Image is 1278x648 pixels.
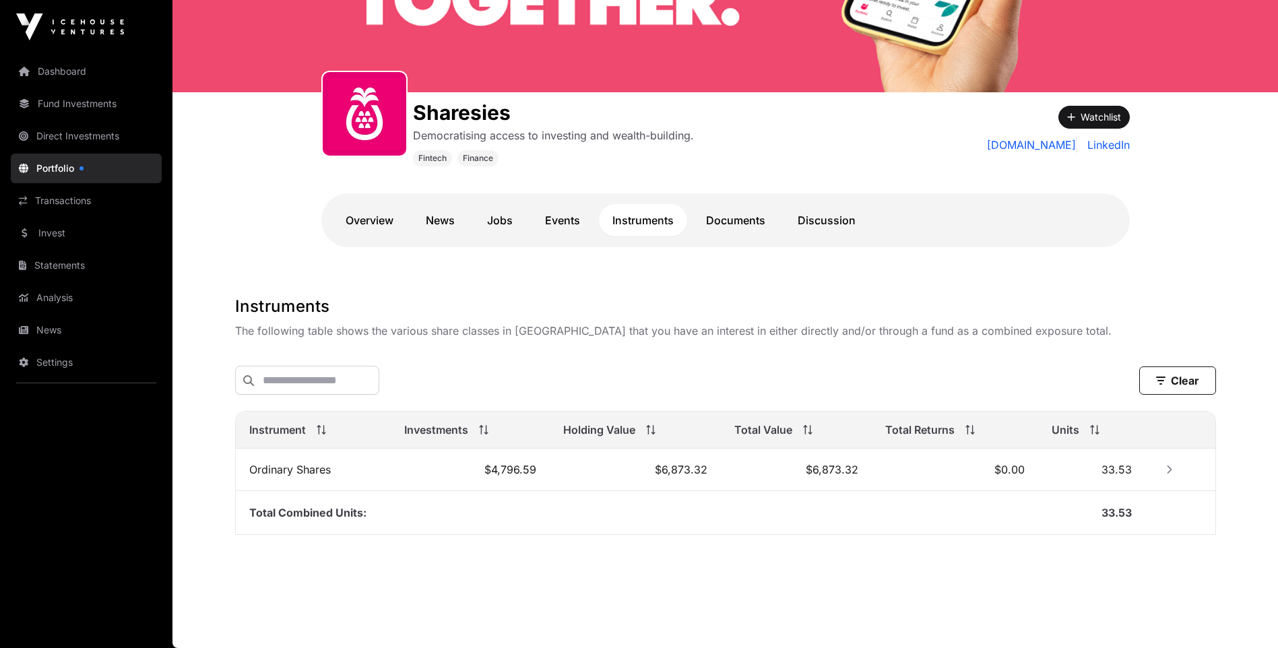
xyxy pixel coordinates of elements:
[413,127,694,143] p: Democratising access to investing and wealth-building.
[413,100,694,125] h1: Sharesies
[1139,366,1216,395] button: Clear
[1101,463,1132,476] span: 33.53
[550,449,721,491] td: $6,873.32
[563,422,635,438] span: Holding Value
[1101,506,1132,519] span: 33.53
[532,204,594,236] a: Events
[11,57,162,86] a: Dashboard
[404,422,468,438] span: Investments
[1058,106,1130,129] button: Watchlist
[463,153,493,164] span: Finance
[332,204,407,236] a: Overview
[784,204,869,236] a: Discussion
[11,89,162,119] a: Fund Investments
[599,204,687,236] a: Instruments
[391,449,550,491] td: $4,796.59
[734,422,792,438] span: Total Value
[11,218,162,248] a: Invest
[249,422,306,438] span: Instrument
[328,77,401,150] img: sharesies_logo.jpeg
[412,204,468,236] a: News
[249,506,366,519] span: Total Combined Units:
[11,348,162,377] a: Settings
[235,296,1216,317] h1: Instruments
[236,449,391,491] td: Ordinary Shares
[11,186,162,216] a: Transactions
[721,449,871,491] td: $6,873.32
[1082,137,1130,153] a: LinkedIn
[11,154,162,183] a: Portfolio
[1052,422,1079,438] span: Units
[418,153,447,164] span: Fintech
[1211,583,1278,648] iframe: Chat Widget
[872,449,1039,491] td: $0.00
[235,323,1216,339] p: The following table shows the various share classes in [GEOGRAPHIC_DATA] that you have an interes...
[1159,459,1180,480] button: Row Collapsed
[16,13,124,40] img: Icehouse Ventures Logo
[332,204,1119,236] nav: Tabs
[885,422,955,438] span: Total Returns
[11,315,162,345] a: News
[693,204,779,236] a: Documents
[11,251,162,280] a: Statements
[474,204,526,236] a: Jobs
[11,121,162,151] a: Direct Investments
[987,137,1077,153] a: [DOMAIN_NAME]
[11,283,162,313] a: Analysis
